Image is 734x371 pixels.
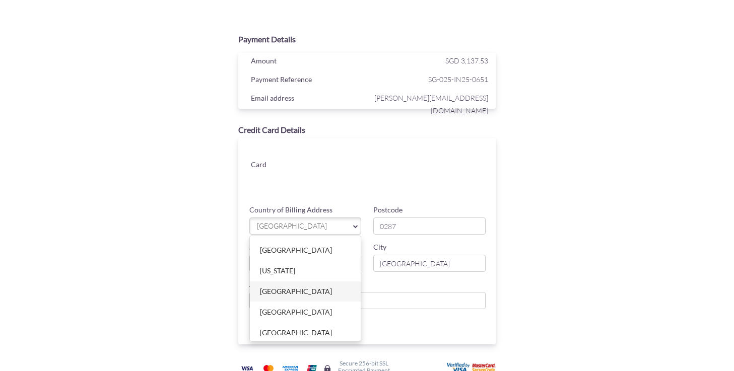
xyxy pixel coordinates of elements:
[243,54,370,69] div: Amount
[369,73,488,86] span: SG-025-IN25-0651
[314,170,399,188] iframe: Secure card expiration date input frame
[243,73,370,88] div: Payment Reference
[373,242,386,252] label: City
[256,221,345,232] span: [GEOGRAPHIC_DATA]
[250,240,361,260] a: [GEOGRAPHIC_DATA]
[369,92,488,117] span: [PERSON_NAME][EMAIL_ADDRESS][DOMAIN_NAME]
[373,205,403,215] label: Postcode
[401,170,487,188] iframe: Secure card security code input frame
[249,217,362,235] a: [GEOGRAPHIC_DATA]
[314,148,487,166] iframe: Secure card number input frame
[250,302,361,322] a: [GEOGRAPHIC_DATA]
[250,281,361,302] a: [GEOGRAPHIC_DATA]
[243,92,370,107] div: Email address
[250,261,361,281] a: [US_STATE]
[243,158,306,173] div: Card
[250,323,361,343] a: [GEOGRAPHIC_DATA]
[238,34,496,45] div: Payment Details
[238,124,496,136] div: Credit Card Details
[445,56,488,65] span: SGD 3,137.53
[249,205,332,215] label: Country of Billing Address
